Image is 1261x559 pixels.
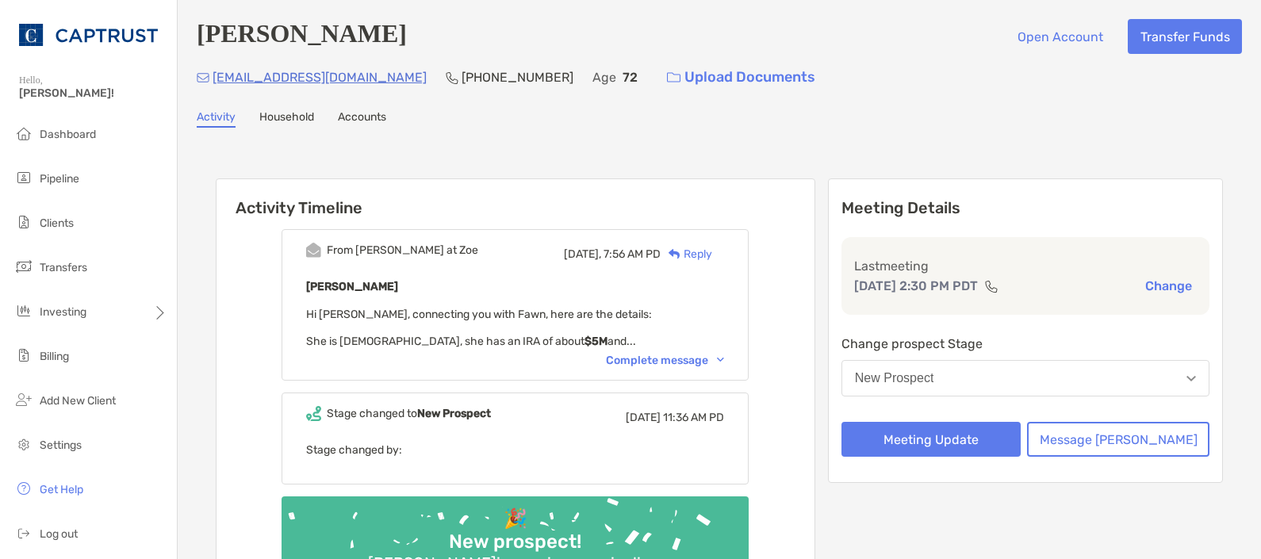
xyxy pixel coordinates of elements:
[40,527,78,541] span: Log out
[14,301,33,320] img: investing icon
[19,6,158,63] img: CAPTRUST Logo
[40,438,82,452] span: Settings
[984,280,998,293] img: communication type
[306,440,724,460] p: Stage changed by:
[40,394,116,408] span: Add New Client
[40,128,96,141] span: Dashboard
[40,483,83,496] span: Get Help
[14,212,33,232] img: clients icon
[663,411,724,424] span: 11:36 AM PD
[1128,19,1242,54] button: Transfer Funds
[661,246,712,262] div: Reply
[841,422,1021,457] button: Meeting Update
[14,523,33,542] img: logout icon
[306,243,321,258] img: Event icon
[40,261,87,274] span: Transfers
[626,411,661,424] span: [DATE]
[14,346,33,365] img: billing icon
[446,71,458,84] img: Phone Icon
[14,390,33,409] img: add_new_client icon
[1005,19,1115,54] button: Open Account
[564,247,601,261] span: [DATE],
[1186,376,1196,381] img: Open dropdown arrow
[841,334,1209,354] p: Change prospect Stage
[197,19,407,54] h4: [PERSON_NAME]
[841,360,1209,396] button: New Prospect
[417,407,491,420] b: New Prospect
[197,73,209,82] img: Email Icon
[854,276,978,296] p: [DATE] 2:30 PM PDT
[217,179,814,217] h6: Activity Timeline
[606,354,724,367] div: Complete message
[19,86,167,100] span: [PERSON_NAME]!
[1140,278,1197,294] button: Change
[306,406,321,421] img: Event icon
[40,305,86,319] span: Investing
[667,72,680,83] img: button icon
[14,257,33,276] img: transfers icon
[14,124,33,143] img: dashboard icon
[443,530,588,553] div: New prospect!
[327,407,491,420] div: Stage changed to
[623,67,638,87] p: 72
[854,256,1197,276] p: Last meeting
[338,110,386,128] a: Accounts
[327,243,478,257] div: From [PERSON_NAME] at Zoe
[40,172,79,186] span: Pipeline
[841,198,1209,218] p: Meeting Details
[14,435,33,454] img: settings icon
[497,507,534,530] div: 🎉
[717,358,724,362] img: Chevron icon
[855,371,934,385] div: New Prospect
[592,67,616,87] p: Age
[306,308,652,348] span: Hi [PERSON_NAME], connecting you with Fawn, here are the details: She is [DEMOGRAPHIC_DATA], she ...
[669,249,680,259] img: Reply icon
[213,67,427,87] p: [EMAIL_ADDRESS][DOMAIN_NAME]
[197,110,236,128] a: Activity
[604,247,661,261] span: 7:56 AM PD
[40,216,74,230] span: Clients
[585,335,608,348] strong: $5M
[40,350,69,363] span: Billing
[14,479,33,498] img: get-help icon
[462,67,573,87] p: [PHONE_NUMBER]
[14,168,33,187] img: pipeline icon
[657,60,826,94] a: Upload Documents
[259,110,314,128] a: Household
[1027,422,1209,457] button: Message [PERSON_NAME]
[306,280,398,293] b: [PERSON_NAME]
